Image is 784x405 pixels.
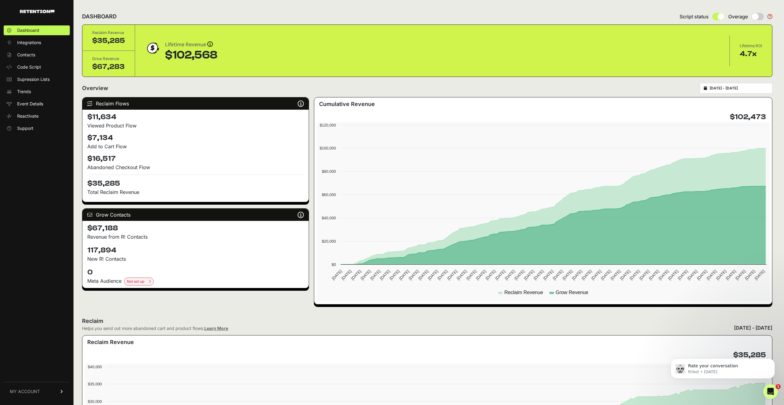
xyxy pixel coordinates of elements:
[369,269,381,281] text: [DATE]
[322,216,336,220] text: $40,000
[17,101,43,107] span: Event Details
[677,269,689,281] text: [DATE]
[87,255,304,263] p: New R! Contacts
[331,269,343,281] text: [DATE]
[87,338,134,346] h3: Reclaim Revenue
[686,269,698,281] text: [DATE]
[763,384,778,399] iframe: Intercom live chat
[319,100,375,108] h3: Cumulative Revenue
[388,269,400,281] text: [DATE]
[87,188,304,196] p: Total Reclaim Revenue
[82,317,228,325] h2: Reclaim
[581,269,593,281] text: [DATE]
[87,245,304,255] h4: 117,894
[523,269,535,281] text: [DATE]
[730,112,766,122] h4: $102,473
[754,269,766,281] text: [DATE]
[331,262,336,267] text: $0
[10,388,40,395] span: MY ACCOUNT
[696,269,708,281] text: [DATE]
[82,97,309,110] div: Reclaim Flows
[4,382,70,401] a: MY ACCOUNT
[4,50,70,60] a: Contacts
[87,267,304,277] h4: 0
[484,269,496,281] text: [DATE]
[4,111,70,121] a: Reactivate
[561,269,573,281] text: [DATE]
[92,62,125,72] div: $67,283
[744,269,756,281] text: [DATE]
[4,62,70,72] a: Code Script
[734,269,746,281] text: [DATE]
[92,56,125,62] div: Grow Revenue
[87,133,304,143] h4: $7,134
[658,269,669,281] text: [DATE]
[379,269,391,281] text: [DATE]
[17,52,35,58] span: Contacts
[88,382,102,386] text: $35,000
[661,346,784,388] iframe: Intercom notifications message
[360,269,371,281] text: [DATE]
[619,269,631,281] text: [DATE]
[17,27,39,33] span: Dashboard
[17,125,33,131] span: Support
[436,269,448,281] text: [DATE]
[165,40,217,49] div: Lifetime Revenue
[4,123,70,133] a: Support
[600,269,612,281] text: [DATE]
[88,399,102,404] text: $30,000
[82,84,108,93] h2: Overview
[571,269,583,281] text: [DATE]
[638,269,650,281] text: [DATE]
[92,36,125,46] div: $35,285
[88,365,102,369] text: $40,000
[542,269,554,281] text: [DATE]
[17,76,50,82] span: Supression Lists
[475,269,487,281] text: [DATE]
[82,12,117,21] h2: DASHBOARD
[87,143,304,150] div: Add to Cart Flow
[4,99,70,109] a: Event Details
[87,122,304,129] div: Viewed Product Flow
[590,269,602,281] text: [DATE]
[145,40,160,56] img: dollar-coin-05c43ed7efb7bc0c12610022525b4bbbb207c7efeef5aecc26f025e68dcafac9.png
[87,175,304,188] h4: $35,285
[446,269,458,281] text: [DATE]
[740,49,762,59] div: 4.7x
[465,269,477,281] text: [DATE]
[17,64,41,70] span: Code Script
[340,269,352,281] text: [DATE]
[204,326,228,331] a: Learn More
[609,269,621,281] text: [DATE]
[87,154,304,164] h4: $16,517
[706,269,718,281] text: [DATE]
[322,239,336,244] text: $20,000
[20,10,55,13] img: Retention.com
[87,233,304,240] p: Revenue from R! Contacts
[4,38,70,47] a: Integrations
[648,269,660,281] text: [DATE]
[776,384,781,389] span: 1
[456,269,468,281] text: [DATE]
[556,290,588,295] text: Grow Revenue
[680,13,709,20] span: Script status
[417,269,429,281] text: [DATE]
[734,324,772,331] div: [DATE] - [DATE]
[533,269,545,281] text: [DATE]
[494,269,506,281] text: [DATE]
[17,113,39,119] span: Reactivate
[82,209,309,221] div: Grow Contacts
[504,290,543,295] text: Reclaim Revenue
[715,269,727,281] text: [DATE]
[427,269,439,281] text: [DATE]
[728,13,748,20] span: Overage
[513,269,525,281] text: [DATE]
[725,269,737,281] text: [DATE]
[17,40,41,46] span: Integrations
[92,30,125,36] div: Reclaim Revenue
[319,123,336,127] text: $120,000
[87,112,304,122] h4: $11,634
